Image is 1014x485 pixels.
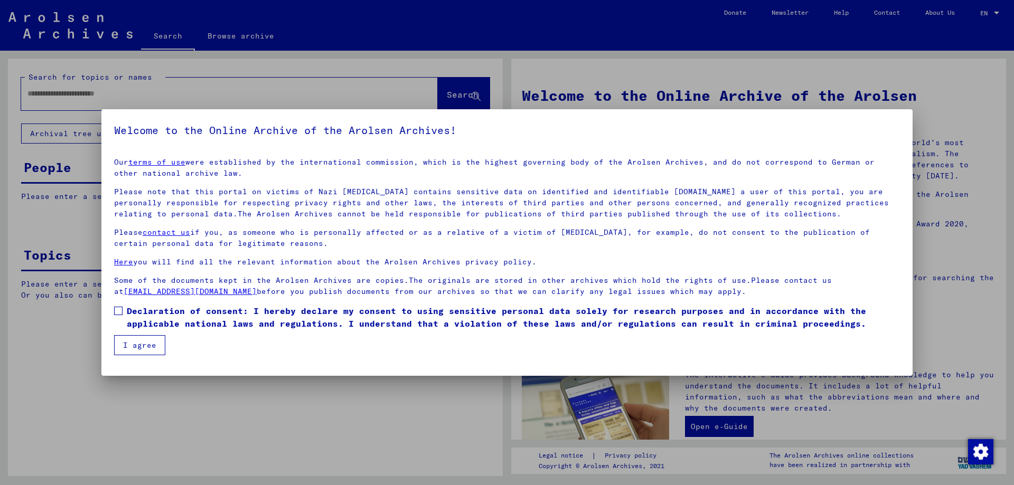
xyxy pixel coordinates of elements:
[114,157,900,179] p: Our were established by the international commission, which is the highest governing body of the ...
[114,122,900,139] h5: Welcome to the Online Archive of the Arolsen Archives!
[114,335,165,355] button: I agree
[968,439,993,464] img: Change consent
[128,157,185,167] a: terms of use
[114,227,900,249] p: Please if you, as someone who is personally affected or as a relative of a victim of [MEDICAL_DAT...
[114,275,900,297] p: Some of the documents kept in the Arolsen Archives are copies.The originals are stored in other a...
[968,439,993,464] div: Change consent
[124,287,257,296] a: [EMAIL_ADDRESS][DOMAIN_NAME]
[114,186,900,220] p: Please note that this portal on victims of Nazi [MEDICAL_DATA] contains sensitive data on identif...
[114,257,133,267] a: Here
[143,227,190,237] a: contact us
[127,305,900,330] span: Declaration of consent: I hereby declare my consent to using sensitive personal data solely for r...
[114,256,900,268] p: you will find all the relevant information about the Arolsen Archives privacy policy.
